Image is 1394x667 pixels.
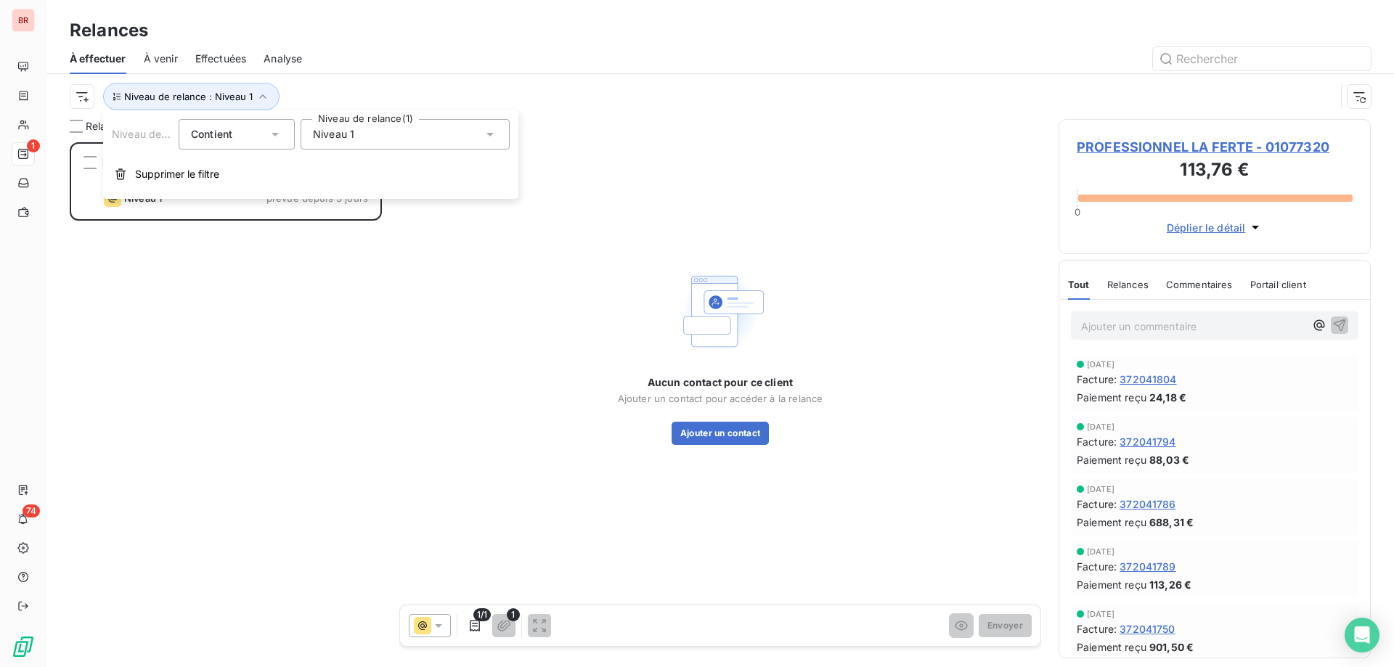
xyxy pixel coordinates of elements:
[1087,360,1114,369] span: [DATE]
[1077,621,1117,637] span: Facture :
[1149,639,1194,655] span: 901,50 €
[1077,559,1117,574] span: Facture :
[1077,137,1353,157] span: PROFESSIONNEL LA FERTE - 01077320
[1077,372,1117,387] span: Facture :
[313,127,354,142] span: Niveau 1
[23,504,40,517] span: 74
[1153,47,1371,70] input: Rechercher
[1077,496,1117,512] span: Facture :
[1077,577,1146,592] span: Paiement reçu
[102,156,240,168] span: PROFESSIONNEL LA FERTE
[1087,422,1114,431] span: [DATE]
[1077,452,1146,467] span: Paiement reçu
[264,52,302,66] span: Analyse
[648,375,793,390] span: Aucun contact pour ce client
[135,167,219,181] span: Supprimer le filtre
[1120,496,1175,512] span: 372041786
[1077,515,1146,530] span: Paiement reçu
[12,9,35,32] div: BR
[27,139,40,152] span: 1
[1149,577,1191,592] span: 113,26 €
[103,83,280,110] button: Niveau de relance : Niveau 1
[1068,279,1090,290] span: Tout
[507,608,520,621] span: 1
[12,635,35,658] img: Logo LeanPay
[70,142,382,667] div: grid
[1077,157,1353,186] h3: 113,76 €
[112,128,200,140] span: Niveau de relance
[618,393,823,404] span: Ajouter un contact pour accéder à la relance
[195,52,247,66] span: Effectuées
[1087,610,1114,618] span: [DATE]
[1077,390,1146,405] span: Paiement reçu
[1087,485,1114,494] span: [DATE]
[1120,621,1175,637] span: 372041750
[1087,547,1114,556] span: [DATE]
[473,608,491,621] span: 1/1
[144,52,178,66] span: À venir
[124,91,253,102] span: Niveau de relance : Niveau 1
[1166,279,1233,290] span: Commentaires
[1167,220,1246,235] span: Déplier le détail
[1107,279,1149,290] span: Relances
[70,17,148,44] h3: Relances
[1077,639,1146,655] span: Paiement reçu
[86,119,124,134] span: Relance
[191,128,232,140] span: Contient
[1162,219,1268,236] button: Déplier le détail
[1149,515,1194,530] span: 688,31 €
[1250,279,1306,290] span: Portail client
[103,158,518,190] button: Supprimer le filtre
[979,614,1032,637] button: Envoyer
[672,422,770,445] button: Ajouter un contact
[1120,372,1176,387] span: 372041804
[1120,434,1175,449] span: 372041794
[1149,390,1186,405] span: 24,18 €
[1345,618,1379,652] div: Open Intercom Messenger
[1120,559,1175,574] span: 372041789
[70,52,126,66] span: À effectuer
[1077,434,1117,449] span: Facture :
[674,265,767,358] img: Empty state
[1075,206,1080,218] span: 0
[1149,452,1189,467] span: 88,03 €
